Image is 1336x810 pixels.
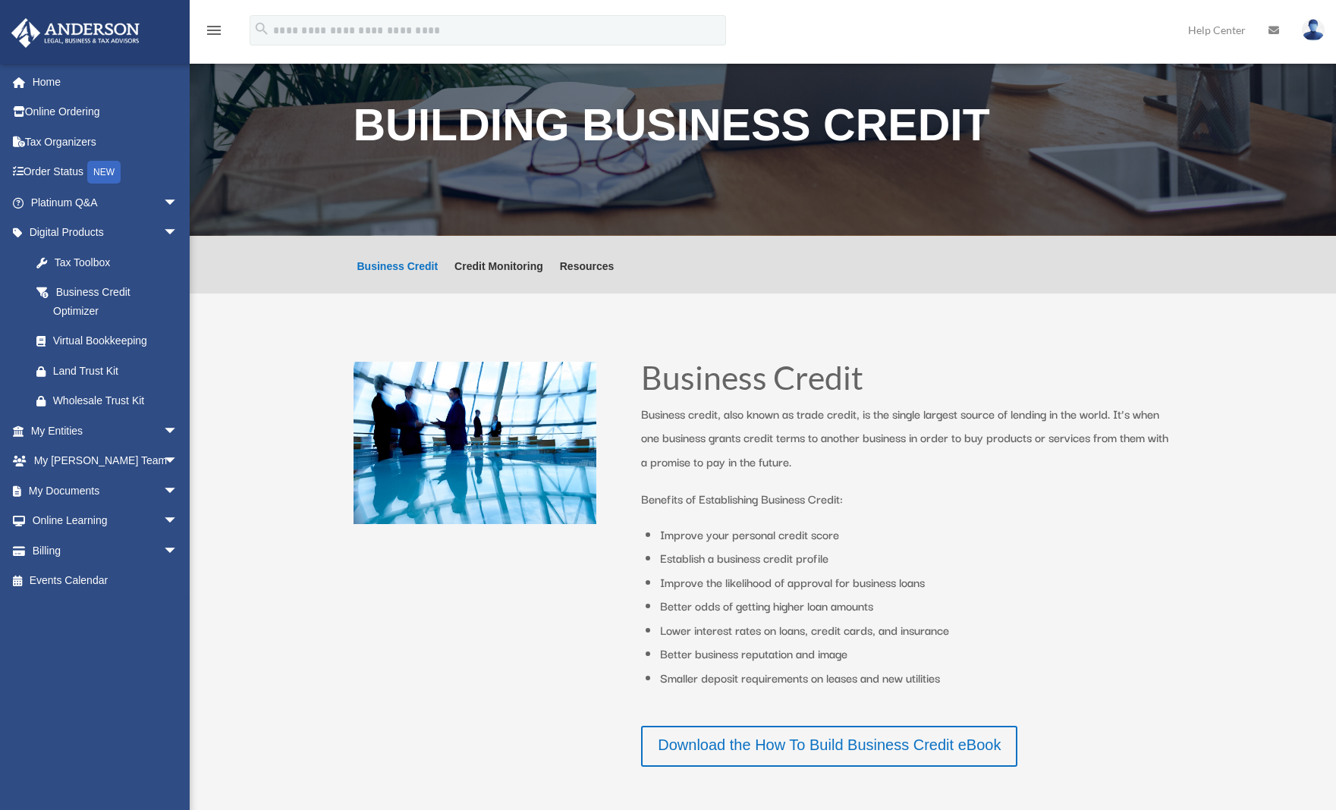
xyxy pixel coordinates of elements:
span: arrow_drop_down [163,476,193,507]
a: My Entitiesarrow_drop_down [11,416,201,446]
a: Resources [560,261,615,294]
a: My Documentsarrow_drop_down [11,476,201,506]
div: Business Credit Optimizer [53,283,174,320]
a: Online Ordering [11,97,201,127]
a: Platinum Q&Aarrow_drop_down [11,187,201,218]
a: Billingarrow_drop_down [11,535,201,566]
a: Virtual Bookkeeping [21,326,201,356]
img: User Pic [1302,19,1325,41]
i: menu [205,21,223,39]
li: Better odds of getting higher loan amounts [660,594,1172,618]
span: arrow_drop_down [163,218,193,249]
a: Tax Organizers [11,127,201,157]
a: Order StatusNEW [11,157,201,188]
li: Establish a business credit profile [660,546,1172,570]
a: Home [11,67,201,97]
span: arrow_drop_down [163,506,193,537]
li: Smaller deposit requirements on leases and new utilities [660,666,1172,690]
a: Wholesale Trust Kit [21,386,201,416]
span: arrow_drop_down [163,416,193,447]
span: arrow_drop_down [163,446,193,477]
a: Digital Productsarrow_drop_down [11,218,201,248]
img: business people talking in office [354,362,596,524]
a: menu [205,27,223,39]
li: Improve your personal credit score [660,523,1172,547]
p: Business credit, also known as trade credit, is the single largest source of lending in the world... [641,402,1172,488]
div: Tax Toolbox [53,253,182,272]
div: Wholesale Trust Kit [53,391,182,410]
a: My [PERSON_NAME] Teamarrow_drop_down [11,446,201,476]
h1: Building Business Credit [354,103,1173,155]
a: Credit Monitoring [454,261,543,294]
div: NEW [87,161,121,184]
a: Land Trust Kit [21,356,201,386]
a: Download the How To Build Business Credit eBook [641,726,1017,767]
h1: Business Credit [641,362,1172,402]
a: Events Calendar [11,566,201,596]
a: Business Credit [357,261,439,294]
div: Virtual Bookkeeping [53,331,182,350]
span: arrow_drop_down [163,187,193,218]
i: search [253,20,270,37]
a: Online Learningarrow_drop_down [11,506,201,536]
a: Tax Toolbox [21,247,201,278]
li: Better business reputation and image [660,642,1172,666]
a: Business Credit Optimizer [21,278,193,326]
img: Anderson Advisors Platinum Portal [7,18,144,48]
span: arrow_drop_down [163,535,193,567]
p: Benefits of Establishing Business Credit: [641,487,1172,511]
li: Improve the likelihood of approval for business loans [660,570,1172,595]
li: Lower interest rates on loans, credit cards, and insurance [660,618,1172,642]
div: Land Trust Kit [53,362,182,381]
